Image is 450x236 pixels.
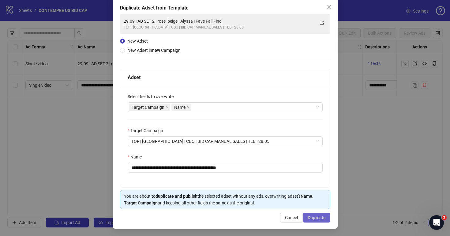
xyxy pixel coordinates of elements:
label: Target Campaign [128,127,167,134]
span: Cancel [285,215,298,220]
button: Close [324,2,334,12]
span: Name [171,104,191,111]
span: 2 [442,215,447,220]
div: Adset [128,74,323,81]
button: Cancel [280,213,303,223]
span: Name [174,104,186,111]
div: You are about to the selected adset without any ads, overwriting adset's and keeping all other fi... [124,193,326,206]
span: Duplicate [308,215,325,220]
span: Target Campaign [132,104,164,111]
iframe: Intercom live chat [429,215,444,230]
span: TOF | USA | CBO | BID CAP MANUAL SALES | TEB | 28.05 [131,137,319,146]
label: Select fields to overwrite [128,93,178,100]
strong: Name, Target Campaign [124,194,313,205]
strong: duplicate and publish [156,194,197,199]
span: New Adset [127,39,148,44]
div: 29.09 | AD SET 2 | rose_beige | Alyssa | Fave Fall Find [124,18,314,25]
span: close [166,106,169,109]
span: New Adset in Campaign [127,48,181,53]
input: Name [128,163,323,173]
label: Name [128,154,146,160]
strong: new [152,48,160,53]
span: Target Campaign [129,104,170,111]
span: export [320,21,324,25]
div: TOF | [GEOGRAPHIC_DATA] | CBO | BID CAP MANUAL SALES | TEB | 28.05 [124,25,314,30]
span: close [327,4,332,9]
span: close [187,106,190,109]
button: Duplicate [303,213,330,223]
div: Duplicate Adset from Template [120,4,330,12]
